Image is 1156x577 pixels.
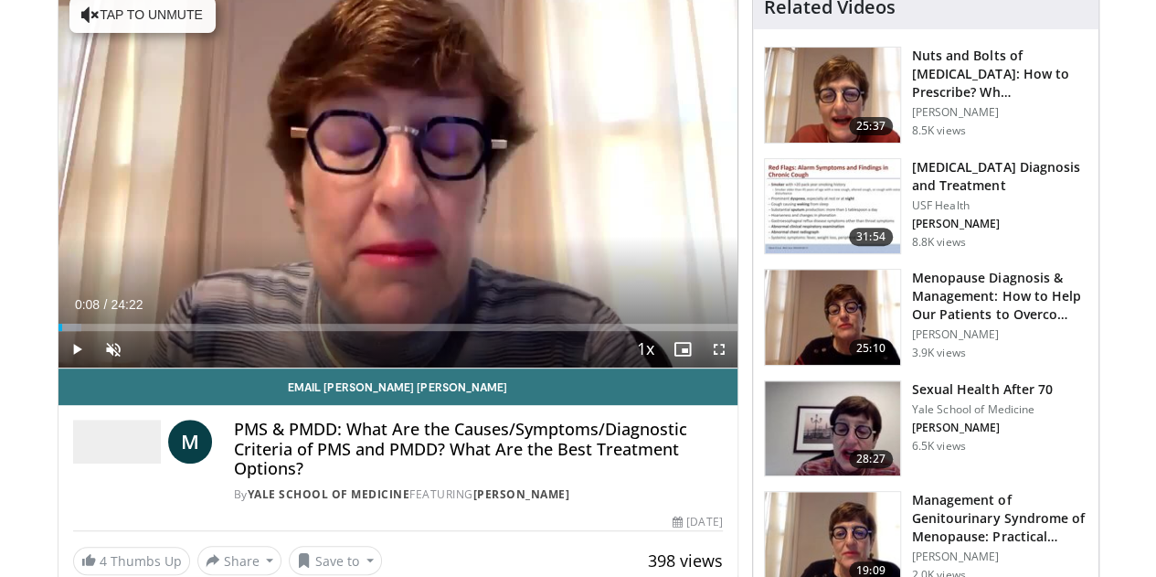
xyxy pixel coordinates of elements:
[197,546,282,575] button: Share
[104,297,108,312] span: /
[912,491,1087,546] h3: Management of Genitourinary Syndrome of Menopause: Practical Treatme…
[73,547,190,575] a: 4 Thumbs Up
[100,552,107,570] span: 4
[234,486,723,503] div: By FEATURING
[912,217,1087,231] p: [PERSON_NAME]
[912,550,1087,564] p: [PERSON_NAME]
[912,402,1053,417] p: Yale School of Medicine
[765,270,900,365] img: 856a70d0-3f94-4849-adb1-9c58a0e34922.150x105_q85_crop-smart_upscale.jpg
[765,381,900,476] img: 32beb160-6082-4e29-808b-12f68559cac1.150x105_q85_crop-smart_upscale.jpg
[75,297,100,312] span: 0:08
[58,324,737,331] div: Progress Bar
[289,546,382,575] button: Save to
[849,228,893,246] span: 31:54
[912,47,1087,102] h3: Nuts and Bolts of [MEDICAL_DATA]: How to Prescribe? Wh…
[168,420,212,464] a: M
[58,331,95,368] button: Play
[849,117,893,135] span: 25:37
[912,269,1087,324] h3: Menopause Diagnosis & Management: How to Help Our Patients to Overco…
[628,331,664,368] button: Playback Rate
[95,331,132,368] button: Unmute
[234,420,723,479] h4: PMS & PMDD: What Are the Causes/Symptoms/Diagnostic Criteria of PMS and PMDD? What Are the Best T...
[912,105,1087,120] p: [PERSON_NAME]
[912,380,1053,399] h3: Sexual Health After 70
[849,450,893,468] span: 28:27
[764,380,1087,477] a: 28:27 Sexual Health After 70 Yale School of Medicine [PERSON_NAME] 6.5K views
[473,486,570,502] a: [PERSON_NAME]
[673,514,722,530] div: [DATE]
[111,297,143,312] span: 24:22
[912,346,966,360] p: 3.9K views
[764,47,1087,144] a: 25:37 Nuts and Bolts of [MEDICAL_DATA]: How to Prescribe? Wh… [PERSON_NAME] 8.5K views
[664,331,701,368] button: Enable picture-in-picture mode
[912,123,966,138] p: 8.5K views
[648,550,723,572] span: 398 views
[912,327,1087,342] p: [PERSON_NAME]
[764,158,1087,255] a: 31:54 [MEDICAL_DATA] Diagnosis and Treatment USF Health [PERSON_NAME] 8.8K views
[912,235,966,250] p: 8.8K views
[765,159,900,254] img: 912d4c0c-18df-4adc-aa60-24f51820003e.150x105_q85_crop-smart_upscale.jpg
[73,420,161,464] img: Yale School of Medicine
[765,48,900,143] img: cb5405ec-6982-4b29-8b72-c8ebfd494d45.150x105_q85_crop-smart_upscale.jpg
[58,369,737,405] a: Email [PERSON_NAME] [PERSON_NAME]
[912,158,1087,195] h3: [MEDICAL_DATA] Diagnosis and Treatment
[912,198,1087,213] p: USF Health
[764,269,1087,366] a: 25:10 Menopause Diagnosis & Management: How to Help Our Patients to Overco… [PERSON_NAME] 3.9K views
[849,339,893,358] span: 25:10
[912,421,1053,435] p: [PERSON_NAME]
[912,439,966,454] p: 6.5K views
[701,331,737,368] button: Fullscreen
[248,486,410,502] a: Yale School of Medicine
